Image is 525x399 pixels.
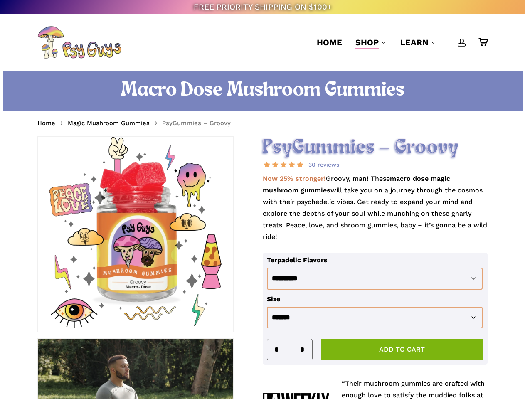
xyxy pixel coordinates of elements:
span: Learn [400,37,429,47]
label: Terpadelic Flavors [267,256,328,264]
h2: PsyGummies – Groovy [263,136,488,159]
button: Add to cart [321,339,484,360]
label: Size [267,295,280,303]
span: Home [317,37,342,47]
img: PsyGuys [37,26,121,59]
span: PsyGummies – Groovy [162,119,231,127]
strong: macro dose magic mushroom gummies [263,175,450,194]
input: Product quantity [281,339,297,360]
a: Shop [355,37,387,48]
a: Learn [400,37,437,48]
p: Groovy, man! These will take you on a journey through the cosmos with their psychedelic vibes. Ge... [263,173,488,253]
h1: Macro Dose Mushroom Gummies [37,79,488,102]
nav: Main Menu [310,14,488,71]
span: Shop [355,37,379,47]
a: Home [317,37,342,48]
a: Magic Mushroom Gummies [68,119,150,127]
a: Home [37,119,55,127]
strong: Now 25% stronger! [263,175,326,182]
